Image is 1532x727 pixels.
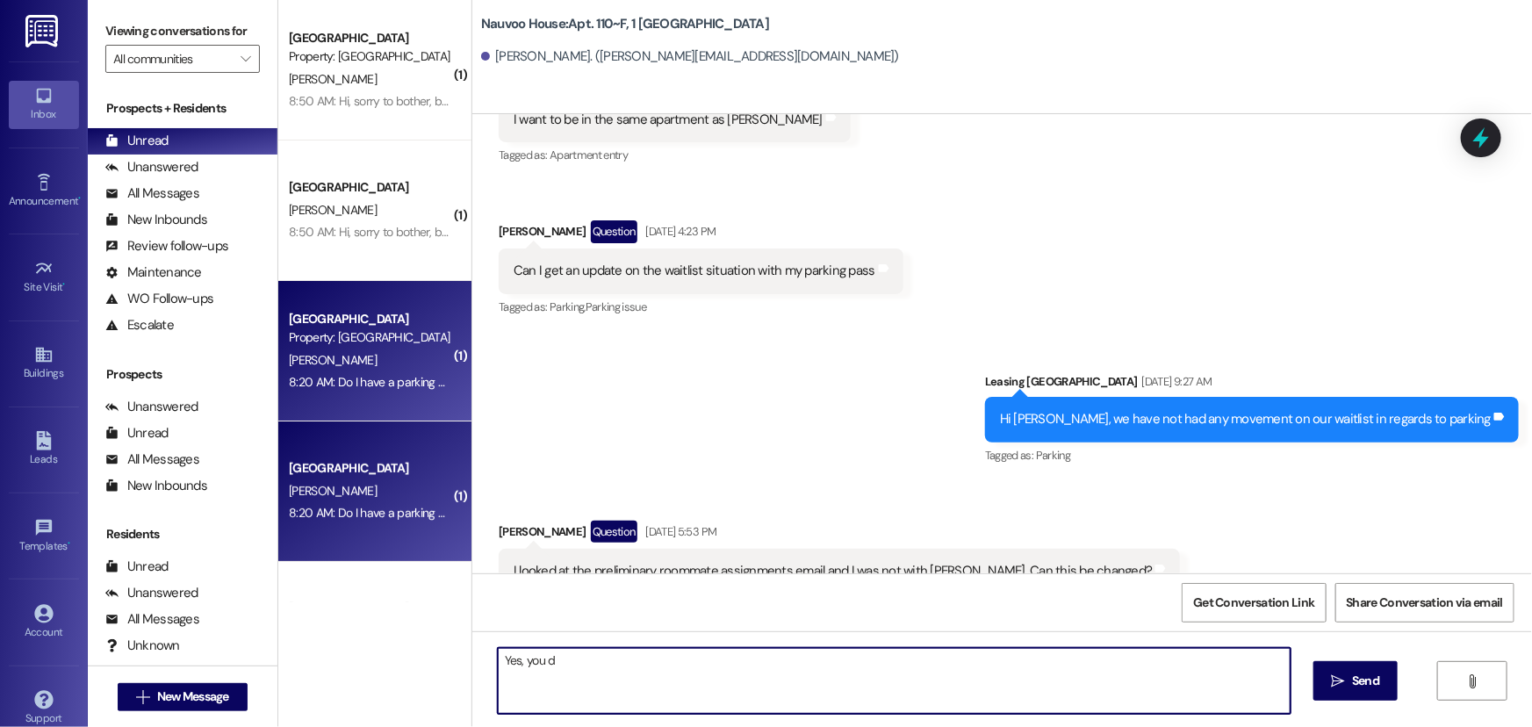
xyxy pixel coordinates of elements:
[499,142,851,168] div: Tagged as:
[105,610,199,629] div: All Messages
[105,211,207,229] div: New Inbounds
[1193,594,1314,612] span: Get Conversation Link
[9,513,79,560] a: Templates •
[550,299,586,314] span: Parking ,
[105,558,169,576] div: Unread
[105,263,202,282] div: Maintenance
[1466,674,1479,688] i: 
[499,521,1180,549] div: [PERSON_NAME]
[289,352,377,368] span: [PERSON_NAME]
[78,192,81,205] span: •
[289,202,377,218] span: [PERSON_NAME]
[68,537,70,550] span: •
[9,254,79,301] a: Site Visit •
[241,52,250,66] i: 
[113,45,232,73] input: All communities
[289,178,451,197] div: [GEOGRAPHIC_DATA]
[1138,372,1212,391] div: [DATE] 9:27 AM
[105,637,180,655] div: Unknown
[289,600,451,618] div: [GEOGRAPHIC_DATA]
[105,290,213,308] div: WO Follow-ups
[1000,410,1491,428] div: Hi [PERSON_NAME], we have not had any movement on our waitlist in regards to parking
[514,262,875,280] div: Can I get an update on the waitlist situation with my parking pass
[642,222,716,241] div: [DATE] 4:23 PM
[985,372,1519,397] div: Leasing [GEOGRAPHIC_DATA]
[289,328,451,347] div: Property: [GEOGRAPHIC_DATA]
[481,47,899,66] div: [PERSON_NAME]. ([PERSON_NAME][EMAIL_ADDRESS][DOMAIN_NAME])
[289,71,377,87] span: [PERSON_NAME]
[289,310,451,328] div: [GEOGRAPHIC_DATA]
[289,483,377,499] span: [PERSON_NAME]
[1347,594,1503,612] span: Share Conversation via email
[157,687,229,706] span: New Message
[105,316,174,335] div: Escalate
[550,148,628,162] span: Apartment entry
[105,450,199,469] div: All Messages
[591,521,637,543] div: Question
[985,443,1519,468] div: Tagged as:
[289,29,451,47] div: [GEOGRAPHIC_DATA]
[105,424,169,443] div: Unread
[498,648,1291,714] textarea: Yes, you
[1335,583,1514,623] button: Share Conversation via email
[289,505,728,521] div: 8:20 AM: Do I have a parking pass for Winter or do I need to do something to get that?
[105,477,207,495] div: New Inbounds
[591,220,637,242] div: Question
[1182,583,1326,623] button: Get Conversation Link
[105,584,198,602] div: Unanswered
[105,132,169,150] div: Unread
[289,93,630,109] div: 8:50 AM: Hi, sorry to bother, but did the school email you back yet?
[63,278,66,291] span: •
[105,18,260,45] label: Viewing conversations for
[1313,661,1399,701] button: Send
[289,459,451,478] div: [GEOGRAPHIC_DATA]
[105,158,198,176] div: Unanswered
[88,365,277,384] div: Prospects
[9,81,79,128] a: Inbox
[1352,672,1379,690] span: Send
[514,111,823,129] div: I want to be in the same apartment as [PERSON_NAME]
[1332,674,1345,688] i: 
[118,683,248,711] button: New Message
[9,340,79,387] a: Buildings
[105,237,228,256] div: Review follow-ups
[499,220,903,248] div: [PERSON_NAME]
[1036,448,1070,463] span: Parking
[642,522,717,541] div: [DATE] 5:53 PM
[136,690,149,704] i: 
[481,15,769,33] b: Nauvoo House: Apt. 110~F, 1 [GEOGRAPHIC_DATA]
[105,398,198,416] div: Unanswered
[586,299,647,314] span: Parking issue
[289,47,451,66] div: Property: [GEOGRAPHIC_DATA]
[9,599,79,646] a: Account
[25,15,61,47] img: ResiDesk Logo
[88,525,277,543] div: Residents
[289,224,630,240] div: 8:50 AM: Hi, sorry to bother, but did the school email you back yet?
[9,426,79,473] a: Leads
[105,184,199,203] div: All Messages
[514,562,1152,580] div: I looked at the preliminary roommate assignments email and I was not with [PERSON_NAME]. Can this...
[289,374,728,390] div: 8:20 AM: Do I have a parking pass for Winter or do I need to do something to get that?
[88,99,277,118] div: Prospects + Residents
[499,294,903,320] div: Tagged as:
